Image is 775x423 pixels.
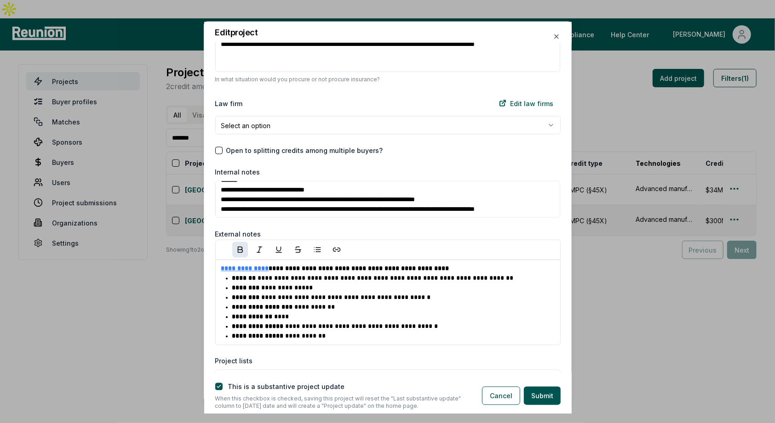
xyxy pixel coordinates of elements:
label: Project lists [215,356,253,366]
h2: Edit project [215,28,258,36]
a: Edit law firms [492,94,561,113]
button: Cancel [482,387,520,405]
label: This is a substantive project update [228,383,345,390]
p: In what situation would you procure or not procure insurance? [215,76,561,83]
p: When this checkbox is checked, saving this project will reset the "Last substantive update" colum... [215,395,467,410]
button: Submit [524,387,561,405]
label: Internal notes [215,168,260,176]
label: External notes [215,231,261,238]
label: Open to splitting credits among multiple buyers? [226,146,383,155]
label: Law firm [215,98,243,108]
